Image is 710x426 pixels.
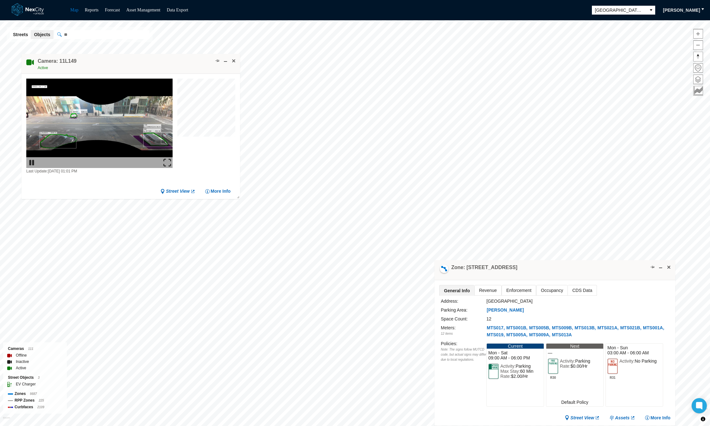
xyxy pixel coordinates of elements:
button: MTS005A, [506,332,528,338]
button: MTS013B, [574,325,596,331]
span: $2.00/Hr [511,374,528,379]
span: Streets [13,31,28,38]
a: Data Export [167,8,188,12]
button: MTS019, [486,332,505,338]
label: EV Charger [16,381,36,387]
div: Default Policy [546,398,603,406]
div: Double-click to make header text selectable [38,58,77,71]
span: 225 [39,399,44,402]
span: MTS005A [506,332,526,338]
button: Streets [10,30,31,39]
button: Home [693,63,703,73]
span: R31 [607,374,618,379]
label: Inactive [16,358,29,365]
button: MTS001B, [506,325,528,331]
span: MTS001A [643,325,663,331]
span: MTS009B [552,325,572,331]
span: — [548,350,602,355]
label: Space Count: [441,316,468,321]
span: Zoom in [694,29,703,38]
button: [PERSON_NAME] [486,307,524,313]
span: MTS013B [575,325,595,331]
span: Zoom out [694,41,703,50]
span: Parking [575,358,590,364]
span: MTS017 [487,325,504,331]
button: Zoom out [693,40,703,50]
button: MTS021B, [620,325,642,331]
div: 12 items [441,331,486,336]
label: Active [16,365,26,371]
div: Street Objects [8,374,62,381]
label: Policies : [441,341,457,346]
span: Assets [615,415,630,421]
span: No Parking [635,358,656,364]
span: More Info [211,189,231,195]
span: 03:00 AM - 06:00 AM [607,350,661,355]
span: 60 Min [520,369,533,374]
span: 2109 [37,405,44,409]
button: MTS009A, [529,332,551,338]
span: Activity: [619,358,635,364]
button: [PERSON_NAME] [659,5,704,15]
span: $0.00/Hr [571,364,588,369]
button: MTS005B, [529,325,551,331]
span: Mon - Sat [488,350,542,355]
a: Forecast [105,8,120,12]
span: Reset bearing to north [694,52,703,61]
a: Map [70,8,79,12]
span: 111 [28,347,34,351]
button: More Info [205,189,231,195]
canvas: Map [177,79,239,140]
div: [GEOGRAPHIC_DATA] [486,298,601,305]
a: Asset Management [126,8,161,12]
span: Max Stay: [500,369,520,374]
button: Key metrics [693,86,703,96]
div: Curbfaces [8,404,62,410]
button: Reset bearing to north [693,52,703,61]
button: select [647,6,655,15]
div: Cameras [8,345,62,352]
label: Address: [441,299,458,304]
a: Street View [160,189,195,195]
h4: Double-click to make header text selectable [451,264,517,271]
div: Note: The signs follow MUTCD code, but actual signs may differ due to local regulations. [441,347,486,362]
button: MTS013A [552,332,572,338]
label: Meters : [441,325,456,330]
span: Street View [166,189,190,195]
button: Objects [31,30,53,39]
button: Toggle attribution [699,415,707,423]
span: More Info [650,415,670,421]
img: video [26,79,173,168]
span: Toggle attribution [701,416,705,423]
img: play [28,159,35,167]
span: Street View [570,415,594,421]
label: Offline [16,352,27,358]
span: General Info [440,285,474,296]
span: MTS021A [598,325,618,331]
span: CDS Data [568,285,597,295]
div: RPP Zones [8,397,62,404]
span: 3 [38,376,40,379]
span: Revenue [475,285,501,295]
span: [PERSON_NAME] [663,7,700,13]
span: Objects [34,31,50,38]
a: Reports [85,8,99,12]
a: Street View [565,415,600,421]
span: Mon - Sun [607,345,661,350]
div: Zones [8,390,62,397]
a: Assets [609,415,635,421]
span: Activity: [560,358,575,364]
label: Parking Area: [441,307,467,313]
span: 9887 [30,392,37,396]
span: MTS009A [529,332,549,338]
span: [GEOGRAPHIC_DATA][PERSON_NAME] [595,7,644,13]
span: MTS005B [529,325,549,331]
div: 12 [486,315,601,322]
button: More Info [645,415,670,421]
span: MTS021B [620,325,640,331]
span: 09:00 AM - 06:00 PM [488,355,542,360]
button: MTS009B, [552,325,574,331]
div: Next [546,344,603,349]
